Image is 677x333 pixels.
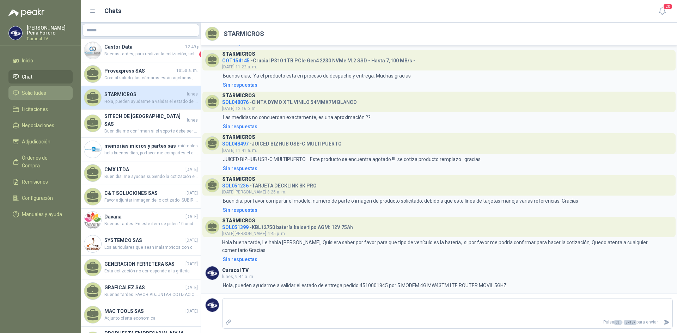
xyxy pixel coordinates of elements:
div: Sin respuestas [223,165,257,172]
span: Hola, pueden ayudarme a validar el estado de entrega pedido 4510001845 por 5 MODEM 4G MW43TM LTE ... [104,98,198,105]
h4: Provexpress SAS [104,67,175,75]
span: SOL051236 [222,183,249,189]
img: Company Logo [84,42,101,59]
a: Remisiones [8,175,73,189]
span: COT154145 [222,58,250,63]
h4: SYSTEMCO SAS [104,236,184,244]
a: Solicitudes [8,86,73,100]
span: Solicitudes [22,89,46,97]
span: Ctrl [614,320,622,325]
span: 1 [199,51,206,58]
span: Cordial saludo, las cámaras están agotadas , llegan en 30 dias, hubo ,mala información de parte d... [104,75,198,81]
span: [DATE] [185,190,198,197]
span: [DATE] [185,284,198,291]
h4: - KBL12750 batería kaise tipo AGM: 12V 75Ah [222,223,353,229]
span: [DATE] [185,166,198,173]
a: Licitaciones [8,103,73,116]
button: Enviar [661,316,672,328]
a: Sin respuestas [221,123,673,130]
img: Company Logo [206,266,219,280]
h4: SITECH DE [GEOGRAPHIC_DATA] SAS [104,112,185,128]
span: Buenas tardes, para realizar la cotización, solicitamos una foto de la versión que están necesita... [104,51,198,58]
a: Chat [8,70,73,84]
p: Hola buena tarde, Le habla [PERSON_NAME], Quisiera saber por favor para que tipo de vehículo es l... [222,239,673,254]
h4: Castor Data [104,43,184,51]
h3: STARMICROS [222,94,255,98]
span: lunes [187,117,198,124]
span: Buen dia me confirman si el soporte debe ser marca Dairu o podemos cotizar las que tengamos dispo... [104,128,198,135]
h3: STARMICROS [222,177,255,181]
a: Negociaciones [8,119,73,132]
span: Favor adjuntar inmagen de lo cotizado. SUBIR COTIZACION EN SU FORMATO [104,197,198,204]
span: [DATE][PERSON_NAME] 4:45 p. m. [222,231,286,236]
span: [DATE] [185,237,198,244]
span: SOL048076 [222,99,249,105]
span: Los auriculares que sean inalambricos con conexión a Bluetooth [104,244,198,251]
p: Hola, pueden ayudarme a validar el estado de entrega pedido 4510001845 por 5 MODEM 4G MW43TM LTE ... [223,282,507,289]
span: Buen dia. me ayudas subiendo la cotización en el formato de ustedes. Gracias [104,173,198,180]
div: Sin respuestas [223,81,257,89]
span: Configuración [22,194,53,202]
a: Provexpress SAS10:50 a. m.Cordial saludo, las cámaras están agotadas , llegan en 30 dias, hubo ,m... [81,62,201,86]
img: Logo peakr [8,8,44,17]
a: Sin respuestas [221,165,673,172]
span: [DATE] [185,214,198,220]
h3: STARMICROS [222,135,255,139]
span: [DATE] 11:41 a. m. [222,148,257,153]
a: C&T SOLUCIONES SAS[DATE]Favor adjuntar inmagen de lo cotizado. SUBIR COTIZACION EN SU FORMATO [81,185,201,209]
h4: GENERACION FERRETERA SAS [104,260,184,268]
a: Manuales y ayuda [8,208,73,221]
a: Sin respuestas [221,81,673,89]
span: SOL048497 [222,141,249,147]
p: Pulsa + para enviar [234,316,661,328]
span: 12:49 p. m. [185,44,206,50]
a: Sin respuestas [221,206,673,214]
a: Inicio [8,54,73,67]
span: Negociaciones [22,122,54,129]
h4: Davana [104,213,184,221]
span: miércoles [178,143,198,149]
p: Buenos dias, Ya el producto esta en proceso de despacho y entrega. Muchas gracias [223,72,411,80]
h2: STARMICROS [224,29,264,39]
img: Company Logo [206,298,219,312]
span: [DATE] [185,261,198,267]
span: lunes [187,91,198,98]
a: CMX LTDA[DATE]Buen dia. me ayudas subiendo la cotización en el formato de ustedes. Gracias [81,161,201,185]
h4: C&T SOLUCIONES SAS [104,189,184,197]
h1: Chats [104,6,121,16]
h4: - Crucial P310 1TB PCIe Gen4 2230 NVMe M.2 SSD - Hasta 7,100 MB/s - [222,56,415,63]
span: [DATE] [185,308,198,315]
span: hola buenos dias, porfavor me compartes el diseño . quedo super atenta [104,150,198,156]
a: GENERACION FERRETERA SAS[DATE]Esta cotización no corresponde a la grifería [81,256,201,279]
img: Company Logo [84,235,101,252]
span: Chat [22,73,32,81]
div: Sin respuestas [223,255,257,263]
span: Licitaciones [22,105,48,113]
p: JUICED BIZHUB USB-C MULTIPUERTO Este producto se encuentra agotado !!! se cotiza producto remplaz... [223,155,481,163]
span: Esta cotización no corresponde a la grifería [104,268,198,275]
span: Órdenes de Compra [22,154,66,169]
a: Company LogoCastor Data12:49 p. m.Buenas tardes, para realizar la cotización, solicitamos una fot... [81,39,201,62]
span: 20 [663,3,673,10]
a: Sin respuestas [221,255,673,263]
h4: STARMICROS [104,91,185,98]
a: Company LogoSYSTEMCO SAS[DATE]Los auriculares que sean inalambricos con conexión a Bluetooth [81,232,201,256]
span: Adjudicación [22,138,50,146]
div: Sin respuestas [223,123,257,130]
span: Buenas tardes. En este ítem se piden 10 unidades, combinadas y/o alternativa para entregar las 10... [104,221,198,227]
a: Configuración [8,191,73,205]
h4: - JUICED BIZHUB USB-C MULTIPUERTO [222,139,342,146]
h4: memorias micros y partes sas [104,142,177,150]
h3: Caracol TV [222,269,249,272]
span: Buenas tardes. FAVOR ADJUNTAR COTIZACION EN SU FORMATO [104,291,198,298]
span: lunes, 9:44 a. m. [222,274,254,279]
h4: CMX LTDA [104,166,184,173]
span: [DATE] 11:22 a. m. [222,64,257,69]
img: Company Logo [9,26,22,40]
a: SITECH DE [GEOGRAPHIC_DATA] SASlunesBuen dia me confirman si el soporte debe ser marca Dairu o po... [81,110,201,138]
span: SOL051399 [222,224,249,230]
p: Las medidas no concuerdan exactamente, es una aproximación ?? [223,113,371,121]
span: Remisiones [22,178,48,186]
button: 20 [656,5,669,18]
p: Buen día, por favor compartir el modelo, numero de parte o imagen de producto solicitado, debido ... [223,197,578,205]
